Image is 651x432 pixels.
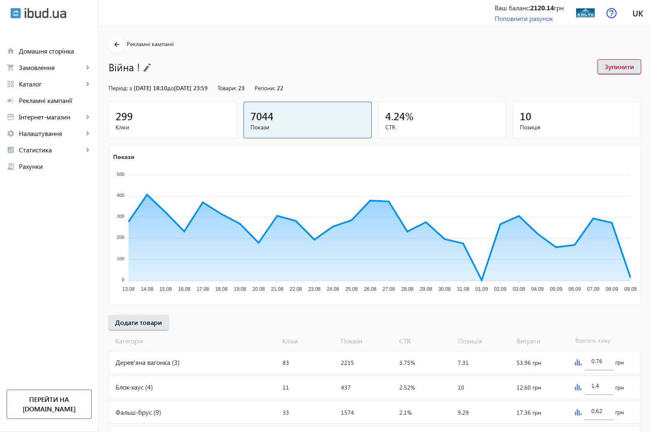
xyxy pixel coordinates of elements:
[382,286,395,292] tspan: 27.08
[494,286,507,292] tspan: 02.09
[495,14,553,23] a: Поповнити рахунок
[178,286,190,292] tspan: 16.08
[598,59,641,74] button: Зупинити
[255,84,275,92] span: Регіони:
[10,8,21,19] img: ibud.svg
[572,336,630,346] span: Вартість кліку
[19,113,83,121] span: Інтернет-магазин
[550,286,562,292] tspan: 05.09
[25,8,66,19] img: ibud_text.svg
[615,358,624,367] span: грн
[109,351,279,374] div: Дерев'яна вагонка (3)
[575,384,581,390] img: graph.svg
[495,3,564,12] div: Ваш баланс: грн
[458,359,469,367] span: 7.31
[250,123,365,131] span: Покази
[122,277,124,282] tspan: 0
[399,359,415,367] span: 3.75%
[167,84,174,92] span: до
[399,409,412,416] span: 2.1%
[568,286,581,292] tspan: 06.09
[19,162,92,170] span: Рахунки
[615,408,624,416] span: грн
[83,80,92,88] mat-icon: keyboard_arrow_right
[7,146,15,154] mat-icon: analytics
[83,113,92,121] mat-icon: keyboard_arrow_right
[7,63,15,72] mat-icon: shopping_cart
[117,171,124,176] tspan: 500
[308,286,320,292] tspan: 23.08
[83,129,92,138] mat-icon: keyboard_arrow_right
[624,286,637,292] tspan: 09.09
[587,286,600,292] tspan: 07.09
[290,286,302,292] tspan: 22.08
[116,123,230,131] span: Кліки
[283,383,289,391] span: 11
[615,383,624,392] span: грн
[458,409,469,416] span: 9.29
[438,286,451,292] tspan: 30.08
[117,235,124,240] tspan: 200
[385,123,500,131] span: CTR
[113,152,134,160] text: Покази
[531,286,544,292] tspan: 04.09
[122,286,134,292] tspan: 13.08
[7,113,15,121] mat-icon: storefront
[109,315,169,330] button: Додати товари
[238,84,245,92] span: 23
[117,193,124,198] tspan: 400
[341,359,354,367] span: 2215
[385,109,405,123] span: 4.24
[341,383,351,391] span: 437
[109,376,279,398] div: Блок-хаус (4)
[283,359,289,367] span: 83
[513,286,525,292] tspan: 03.09
[455,336,513,346] span: Позиція
[399,383,415,391] span: 2.52%
[160,286,172,292] tspan: 15.08
[7,390,92,419] a: Перейти на [DOMAIN_NAME]
[115,318,162,327] span: Додати товари
[605,62,634,71] span: Зупинити
[575,409,581,416] img: graph.svg
[7,162,15,170] mat-icon: receipt_long
[632,8,643,18] span: uk
[517,383,541,391] span: 12.60 грн
[117,256,124,261] tspan: 100
[134,84,208,92] span: [DATE] 18:10 [DATE] 23:59
[457,286,469,292] tspan: 31.08
[327,286,339,292] tspan: 24.08
[109,401,279,423] div: Фальш-брус (9)
[127,40,174,48] span: Рекламні кампанії
[401,286,413,292] tspan: 28.08
[458,383,464,391] span: 10
[530,3,554,12] b: 2120.14
[396,336,454,346] span: CTR
[7,47,15,55] mat-icon: home
[606,8,617,19] img: help.svg
[116,109,133,123] span: 299
[364,286,376,292] tspan: 26.08
[513,336,572,346] span: Витрати
[575,359,581,366] img: graph.svg
[19,129,83,138] span: Налаштування
[19,47,92,55] span: Домашня сторінка
[83,63,92,72] mat-icon: keyboard_arrow_right
[420,286,432,292] tspan: 29.08
[83,146,92,154] mat-icon: keyboard_arrow_right
[109,336,279,346] span: Категорія
[283,409,289,416] span: 33
[218,84,236,92] span: Товари:
[517,359,541,367] span: 53.96 грн
[576,4,595,22] img: 30096267ab8a016071949415137317-1284282106.jpg
[341,409,354,416] span: 1574
[19,80,83,88] span: Каталог
[405,109,414,123] span: %
[215,286,227,292] tspan: 18.08
[19,63,83,72] span: Замовлення
[253,286,265,292] tspan: 20.08
[279,336,337,346] span: Кліки
[7,80,15,88] mat-icon: grid_view
[250,109,273,123] span: 7044
[520,109,531,123] span: 10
